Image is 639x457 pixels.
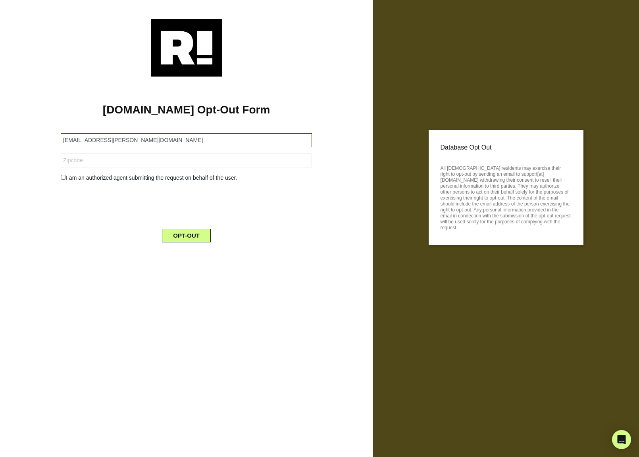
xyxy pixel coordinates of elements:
input: Zipcode [61,154,312,167]
img: Retention.com [151,19,222,77]
div: I am an authorized agent submitting the request on behalf of the user. [55,174,318,182]
input: Email Address [61,133,312,147]
h1: [DOMAIN_NAME] Opt-Out Form [12,103,361,117]
p: Database Opt Out [441,142,572,154]
button: OPT-OUT [162,229,211,242]
div: Open Intercom Messenger [612,430,631,449]
p: All [DEMOGRAPHIC_DATA] residents may exercise their right to opt-out by sending an email to suppo... [441,163,572,231]
iframe: reCAPTCHA [126,188,247,219]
